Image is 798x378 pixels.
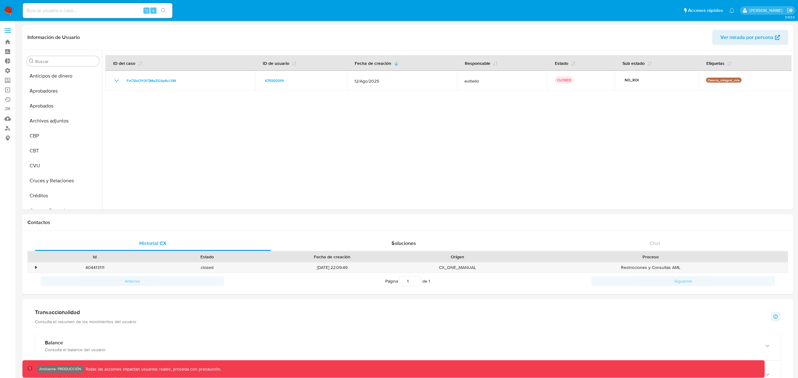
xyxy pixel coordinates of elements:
button: Cuentas Bancarias [24,203,102,218]
button: CBT [24,143,102,158]
span: s [152,7,154,13]
a: Notificaciones [729,8,734,13]
a: Salir [787,7,793,14]
span: Historial CX [139,240,166,247]
button: Archivos adjuntos [24,113,102,128]
div: Proceso [518,254,783,260]
div: Fecha de creación [267,254,397,260]
button: Créditos [24,188,102,203]
h1: Contactos [27,219,788,226]
button: CBP [24,128,102,143]
div: • [35,265,37,270]
button: Aprobadores [24,84,102,98]
span: Soluciones [392,240,416,247]
div: Id [43,254,147,260]
span: ⌥ [144,7,149,13]
button: Buscar [29,59,34,64]
span: Accesos rápidos [688,7,723,14]
span: 1 [429,278,430,284]
p: Ambiente: PRODUCCIÓN [39,368,81,370]
div: closed [151,262,263,273]
input: Buscar [35,59,97,64]
button: Anterior [41,276,224,286]
button: Ver mirada por persona [712,30,788,45]
p: Todas las acciones impactan usuarios reales, proceda con precaución. [84,366,221,372]
p: fernando.bolognino@mercadolibre.com [749,7,785,13]
h1: Información de Usuario [27,34,80,41]
input: Buscar usuario o caso... [23,7,172,15]
div: CX_ONE_MANUAL [401,262,513,273]
div: [DATE] 22:09:49 [263,262,401,273]
button: CVU [24,158,102,173]
button: search-icon [157,6,170,15]
button: Aprobados [24,98,102,113]
div: Estado [155,254,259,260]
button: Siguiente [591,276,775,286]
div: Restricciones y Consultas AML [513,262,788,273]
div: 404413111 [39,262,151,273]
span: Ver mirada por persona [720,30,773,45]
button: Cruces y Relaciones [24,173,102,188]
button: Anticipos de dinero [24,69,102,84]
div: Origen [406,254,509,260]
span: Página de [385,276,430,286]
span: Chat [650,240,660,247]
